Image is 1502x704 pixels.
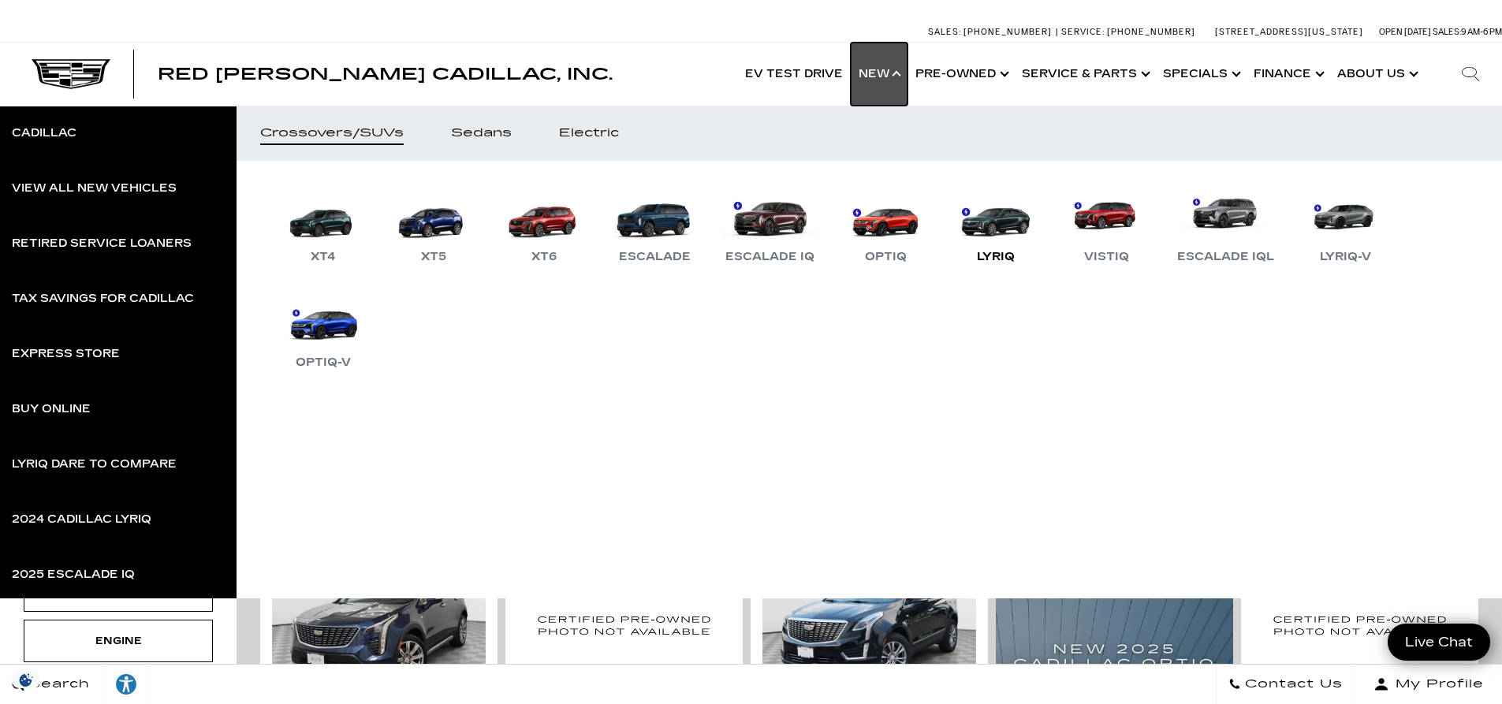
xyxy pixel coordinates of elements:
[1059,184,1154,266] a: VISTIQ
[12,348,120,359] div: Express Store
[288,353,359,372] div: OPTIQ-V
[12,128,76,139] div: Cadillac
[1076,248,1137,266] div: VISTIQ
[497,184,591,266] a: XT6
[1439,43,1502,106] div: Search
[272,542,486,702] img: 2021 Cadillac XT4 Premium Luxury
[1397,633,1481,651] span: Live Chat
[737,43,851,106] a: EV Test Drive
[24,673,90,695] span: Search
[8,672,44,688] img: Opt-Out Icon
[535,106,643,161] a: Electric
[427,106,535,161] a: Sedans
[851,43,908,106] a: New
[1061,27,1105,37] span: Service:
[12,514,151,525] div: 2024 Cadillac LYRIQ
[12,459,177,470] div: LYRIQ Dare to Compare
[102,665,151,704] a: Explore your accessibility options
[969,248,1023,266] div: LYRIQ
[386,184,481,266] a: XT5
[1241,673,1343,695] span: Contact Us
[1298,184,1392,266] a: LYRIQ-V
[1169,248,1282,266] div: Escalade IQL
[1215,27,1363,37] a: [STREET_ADDRESS][US_STATE]
[611,248,699,266] div: Escalade
[838,184,933,266] a: OPTIQ
[607,184,702,266] a: Escalade
[1014,43,1155,106] a: Service & Parts
[237,106,427,161] a: Crossovers/SUVs
[24,620,213,662] div: EngineEngine
[1329,43,1423,106] a: About Us
[1107,27,1195,37] span: [PHONE_NUMBER]
[1389,673,1484,695] span: My Profile
[908,43,1014,106] a: Pre-Owned
[1155,43,1246,106] a: Specials
[857,248,915,266] div: OPTIQ
[1312,248,1379,266] div: LYRIQ-V
[158,65,613,84] span: Red [PERSON_NAME] Cadillac, Inc.
[524,248,565,266] div: XT6
[928,28,1056,36] a: Sales: [PHONE_NUMBER]
[1388,624,1490,661] a: Live Chat
[1355,665,1502,704] button: Open user profile menu
[32,59,110,89] img: Cadillac Dark Logo with Cadillac White Text
[717,248,822,266] div: Escalade IQ
[102,672,150,696] div: Explore your accessibility options
[451,128,512,139] div: Sedans
[1461,27,1502,37] span: 9 AM-6 PM
[413,248,454,266] div: XT5
[12,293,194,304] div: Tax Savings for Cadillac
[260,128,404,139] div: Crossovers/SUVs
[8,672,44,688] section: Click to Open Cookie Consent Modal
[12,238,192,249] div: Retired Service Loaners
[762,542,976,702] img: 2022 Cadillac XT5 Premium Luxury
[963,27,1052,37] span: [PHONE_NUMBER]
[12,404,91,415] div: Buy Online
[1379,27,1431,37] span: Open [DATE]
[276,184,371,266] a: XT4
[717,184,822,266] a: Escalade IQ
[1056,28,1199,36] a: Service: [PHONE_NUMBER]
[276,290,371,372] a: OPTIQ-V
[79,632,158,650] div: Engine
[928,27,961,37] span: Sales:
[1169,184,1282,266] a: Escalade IQL
[1433,27,1461,37] span: Sales:
[303,248,344,266] div: XT4
[1216,665,1355,704] a: Contact Us
[12,569,135,580] div: 2025 Escalade IQ
[949,184,1043,266] a: LYRIQ
[1246,43,1329,106] a: Finance
[12,183,177,194] div: View All New Vehicles
[158,66,613,82] a: Red [PERSON_NAME] Cadillac, Inc.
[559,128,619,139] div: Electric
